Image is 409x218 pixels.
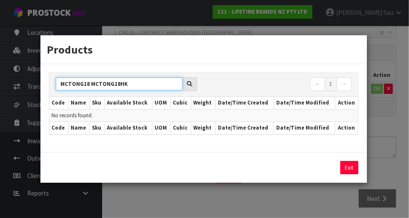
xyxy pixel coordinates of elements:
h3: Products [47,42,360,57]
th: Sku [89,97,104,109]
th: Code [49,97,68,109]
th: Name [68,122,89,134]
th: Sku [89,122,104,134]
th: UOM [152,122,171,134]
th: Date/Time Created [216,122,274,134]
th: Action [335,122,358,134]
th: Cubic [170,122,191,134]
th: Action [335,97,358,109]
a: → [337,77,352,91]
th: Available Stock [104,122,152,134]
th: Date/Time Created [216,97,274,109]
th: Date/Time Modified [274,97,335,109]
nav: Page navigation [210,77,351,92]
th: Weight [191,97,215,109]
th: Weight [191,122,215,134]
a: 1 [325,77,337,91]
button: Exit [340,161,358,175]
th: UOM [152,97,171,109]
th: Name [68,97,89,109]
th: Date/Time Modified [274,122,335,134]
td: No records found. [49,109,358,122]
a: ← [310,77,325,91]
th: Available Stock [104,97,152,109]
th: Cubic [170,97,191,109]
input: Search products [56,77,183,91]
th: Code [49,122,68,134]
